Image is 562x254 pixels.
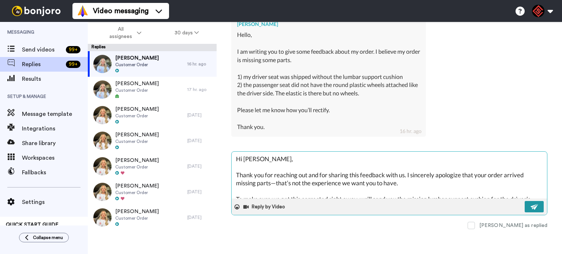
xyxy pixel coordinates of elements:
[115,87,159,93] span: Customer Order
[115,164,159,170] span: Customer Order
[88,51,217,77] a: [PERSON_NAME]Customer Order16 hr. ago
[237,20,420,28] div: [PERSON_NAME]
[22,139,88,148] span: Share library
[531,204,539,210] img: send-white.svg
[66,61,80,68] div: 99 +
[22,198,88,206] span: Settings
[93,6,149,16] span: Video messaging
[22,45,63,54] span: Send videos
[22,168,88,177] span: Fallbacks
[187,215,213,220] div: [DATE]
[115,139,159,144] span: Customer Order
[22,60,63,69] span: Replies
[77,5,89,17] img: vm-color.svg
[88,179,217,205] a: [PERSON_NAME]Customer Order[DATE]
[66,46,80,53] div: 99 +
[22,153,88,162] span: Workspaces
[88,44,217,51] div: Replies
[187,61,213,67] div: 16 hr. ago
[93,55,112,73] img: e1282bac-9ce8-4f18-8f4c-6da92a1501c7-thumb.jpg
[187,163,213,169] div: [DATE]
[237,31,420,131] div: Hello, I am writing you to give some feedback about my order. I believe my order is missing some ...
[6,222,59,227] span: QUICK START GUIDE
[88,205,217,230] a: [PERSON_NAME]Customer Order[DATE]
[106,26,135,40] span: All assignees
[187,138,213,144] div: [DATE]
[93,157,112,175] img: 90a76957-fc76-406e-a1f6-d7d960b8ee2b-thumb.jpg
[88,77,217,102] a: [PERSON_NAME]Customer Order17 hr. ago
[158,26,216,39] button: 30 days
[33,235,63,240] span: Collapse menu
[243,201,287,212] button: Reply by Video
[115,54,159,62] span: [PERSON_NAME]
[115,215,159,221] span: Customer Order
[115,62,159,68] span: Customer Order
[115,208,159,215] span: [PERSON_NAME]
[115,106,159,113] span: [PERSON_NAME]
[115,190,159,196] span: Customer Order
[187,189,213,195] div: [DATE]
[9,6,64,16] img: bj-logo-header-white.svg
[115,80,159,87] span: [PERSON_NAME]
[88,128,217,153] a: [PERSON_NAME]Customer Order[DATE]
[115,157,159,164] span: [PERSON_NAME]
[93,208,112,227] img: 89dcf774-2898-4a8e-a888-7c9fa961d07f-thumb.jpg
[400,128,421,135] div: 16 hr. ago
[22,75,88,83] span: Results
[19,233,69,242] button: Collapse menu
[93,132,112,150] img: ec6d6bee-10c4-4109-a19a-f4a3591eb26e-thumb.jpg
[232,152,547,198] textarea: Hi [PERSON_NAME], Thank you for reaching out and for sharing this feedback with us. I sincerely a...
[93,80,112,99] img: 5158ef29-e9e4-46ad-ac3d-b8a4026ac1f4-thumb.jpg
[89,23,158,43] button: All assignees
[22,110,88,118] span: Message template
[88,153,217,179] a: [PERSON_NAME]Customer Order[DATE]
[115,131,159,139] span: [PERSON_NAME]
[88,102,217,128] a: [PERSON_NAME]Customer Order[DATE]
[93,183,112,201] img: f8a2bb44-0c62-4a93-b088-f9d16d2b3523-thumb.jpg
[187,112,213,118] div: [DATE]
[115,182,159,190] span: [PERSON_NAME]
[93,106,112,124] img: 89d5d4df-7ea6-4d46-a9db-72cb097bfedb-thumb.jpg
[115,113,159,119] span: Customer Order
[187,87,213,92] div: 17 hr. ago
[479,222,547,229] div: [PERSON_NAME] as replied
[22,124,88,133] span: Integrations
